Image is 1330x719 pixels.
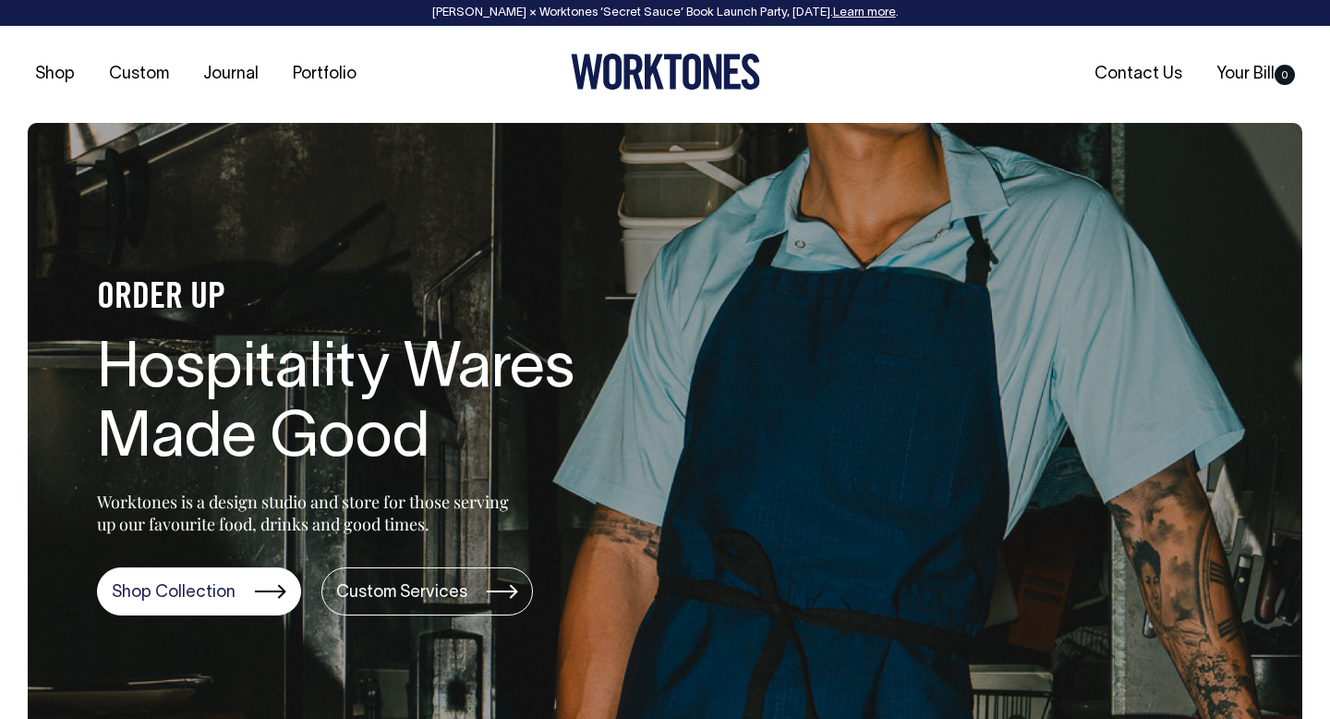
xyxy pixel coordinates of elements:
[196,59,266,90] a: Journal
[18,6,1312,19] div: [PERSON_NAME] × Worktones ‘Secret Sauce’ Book Launch Party, [DATE]. .
[1209,59,1302,90] a: Your Bill0
[97,567,301,615] a: Shop Collection
[97,491,517,535] p: Worktones is a design studio and store for those serving up our favourite food, drinks and good t...
[102,59,176,90] a: Custom
[97,336,688,475] h1: Hospitality Wares Made Good
[285,59,364,90] a: Portfolio
[97,279,688,318] h4: ORDER UP
[1275,65,1295,85] span: 0
[321,567,533,615] a: Custom Services
[28,59,82,90] a: Shop
[833,7,896,18] a: Learn more
[1087,59,1190,90] a: Contact Us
